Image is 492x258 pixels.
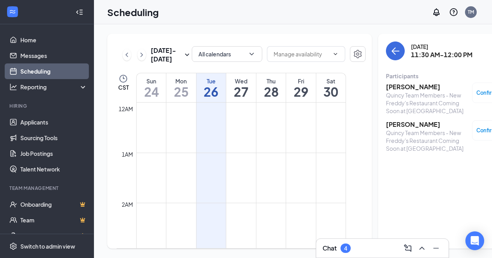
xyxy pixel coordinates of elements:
[137,49,146,61] button: ChevronRight
[9,83,17,91] svg: Analysis
[350,46,366,63] a: Settings
[386,83,468,91] h3: [PERSON_NAME]
[123,49,131,61] button: ChevronLeft
[120,150,135,159] div: 1am
[274,50,329,58] input: Manage availability
[119,74,128,83] svg: Clock
[432,7,441,17] svg: Notifications
[323,244,337,253] h3: Chat
[9,8,16,16] svg: WorkstreamLogo
[350,46,366,62] button: Settings
[20,212,87,228] a: TeamCrown
[192,46,262,62] button: All calendarsChevronDown
[386,129,468,152] div: Quincy Team Members - New Freddy's Restaurant Coming Soon at [GEOGRAPHIC_DATA]
[20,146,87,161] a: Job Postings
[391,46,400,56] svg: ArrowLeft
[166,73,196,102] a: August 25, 2025
[196,73,226,102] a: August 26, 2025
[20,228,87,244] a: DocumentsCrown
[118,83,129,91] span: CST
[20,63,87,79] a: Scheduling
[256,73,286,102] a: August 28, 2025
[386,41,405,60] button: back-button
[430,242,442,254] button: Minimize
[449,7,458,17] svg: QuestionInfo
[20,161,87,177] a: Talent Network
[417,244,427,253] svg: ChevronUp
[123,50,131,60] svg: ChevronLeft
[226,77,256,85] div: Wed
[256,77,286,85] div: Thu
[20,197,87,212] a: OnboardingCrown
[403,244,413,253] svg: ComposeMessage
[411,51,472,59] h3: 11:30 AM-12:00 PM
[386,91,468,115] div: Quincy Team Members - New Freddy's Restaurant Coming Soon at [GEOGRAPHIC_DATA]
[316,85,346,98] h1: 30
[256,85,286,98] h1: 28
[137,77,166,85] div: Sun
[20,114,87,130] a: Applicants
[386,120,468,129] h3: [PERSON_NAME]
[416,242,428,254] button: ChevronUp
[20,48,87,63] a: Messages
[166,77,196,85] div: Mon
[107,5,159,19] h1: Scheduling
[286,77,316,85] div: Fri
[196,77,226,85] div: Tue
[137,85,166,98] h1: 24
[431,244,441,253] svg: Minimize
[120,200,135,209] div: 2am
[117,105,135,113] div: 12am
[20,32,87,48] a: Home
[226,73,256,102] a: August 27, 2025
[226,85,256,98] h1: 27
[411,43,472,51] div: [DATE]
[9,185,86,191] div: Team Management
[166,85,196,98] h1: 25
[286,73,316,102] a: August 29, 2025
[76,8,83,16] svg: Collapse
[9,242,17,250] svg: Settings
[138,50,146,60] svg: ChevronRight
[344,245,347,252] div: 4
[316,77,346,85] div: Sat
[9,103,86,109] div: Hiring
[465,231,484,250] div: Open Intercom Messenger
[353,49,362,59] svg: Settings
[151,46,182,63] h3: [DATE] - [DATE]
[20,83,88,91] div: Reporting
[248,50,256,58] svg: ChevronDown
[137,73,166,102] a: August 24, 2025
[20,242,75,250] div: Switch to admin view
[182,50,192,60] svg: SmallChevronDown
[402,242,414,254] button: ComposeMessage
[20,130,87,146] a: Sourcing Tools
[468,9,474,15] div: TM
[286,85,316,98] h1: 29
[316,73,346,102] a: August 30, 2025
[332,51,339,57] svg: ChevronDown
[196,85,226,98] h1: 26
